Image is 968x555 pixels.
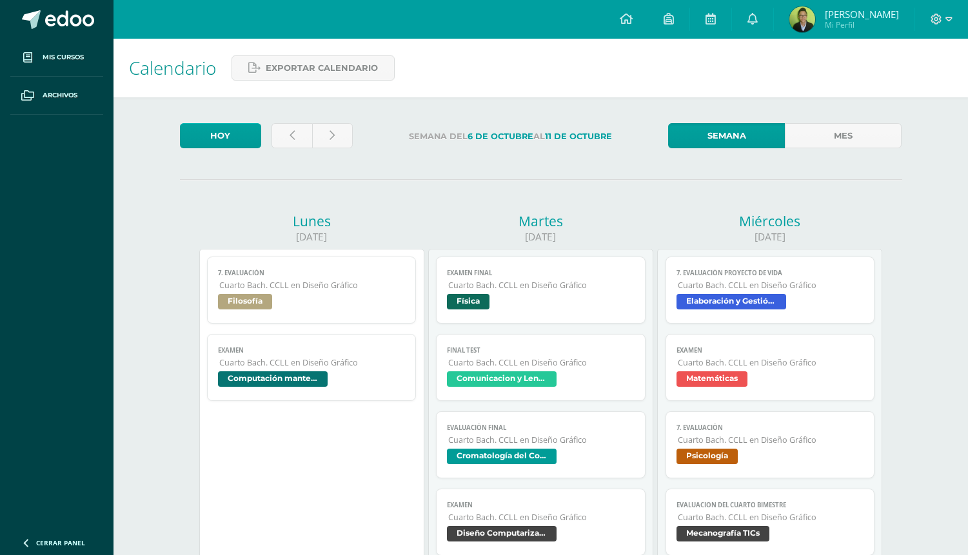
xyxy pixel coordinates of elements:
[180,123,261,148] a: Hoy
[266,56,378,80] span: Exportar calendario
[436,334,646,401] a: FINAL TESTCuarto Bach. CCLL en Diseño GráficoComunicacion y Lenguaje L3
[677,526,769,541] span: Mecanografía TICs
[545,131,612,141] strong: 11 de Octubre
[199,230,424,244] div: [DATE]
[219,280,406,291] span: Cuarto Bach. CCLL en Diseño Gráfico
[657,230,882,244] div: [DATE]
[43,90,77,101] span: Archivos
[428,230,653,244] div: [DATE]
[666,334,875,401] a: EXAMENCuarto Bach. CCLL en Diseño GráficoMatemáticas
[678,357,864,368] span: Cuarto Bach. CCLL en Diseño Gráfico
[448,434,635,445] span: Cuarto Bach. CCLL en Diseño Gráfico
[678,280,864,291] span: Cuarto Bach. CCLL en Diseño Gráfico
[43,52,84,63] span: Mis cursos
[785,123,902,148] a: Mes
[363,123,658,150] label: Semana del al
[677,346,864,355] span: EXAMEN
[677,294,786,309] span: Elaboración y Gestión de proyectos
[789,6,815,32] img: b7fed7a5b08e3288e2271a8a47f69db7.png
[218,294,272,309] span: Filosofía
[447,371,557,387] span: Comunicacion y Lenguaje L3
[207,334,417,401] a: ExamenCuarto Bach. CCLL en Diseño GráficoComputación mantenimiento y reparación de Computadoras
[468,131,533,141] strong: 6 de Octubre
[218,269,406,277] span: 7. Evaluación
[668,123,785,148] a: Semana
[677,269,864,277] span: 7. Evaluación proyecto de vida
[448,512,635,523] span: Cuarto Bach. CCLL en Diseño Gráfico
[677,449,738,464] span: Psicología
[448,280,635,291] span: Cuarto Bach. CCLL en Diseño Gráfico
[207,257,417,324] a: 7. EvaluaciónCuarto Bach. CCLL en Diseño GráficoFilosofía
[666,257,875,324] a: 7. Evaluación proyecto de vidaCuarto Bach. CCLL en Diseño GráficoElaboración y Gestión de proyectos
[436,257,646,324] a: EXAMEN FINALCuarto Bach. CCLL en Diseño GráficoFísica
[678,434,864,445] span: Cuarto Bach. CCLL en Diseño Gráfico
[678,512,864,523] span: Cuarto Bach. CCLL en Diseño Gráfico
[666,411,875,478] a: 7. EvaluaciónCuarto Bach. CCLL en Diseño GráficoPsicología
[447,449,557,464] span: Cromatología del Color
[448,357,635,368] span: Cuarto Bach. CCLL en Diseño Gráfico
[218,346,406,355] span: Examen
[218,371,328,387] span: Computación mantenimiento y reparación de Computadoras
[447,424,635,432] span: EVALUACIÓN FINAL
[36,538,85,547] span: Cerrar panel
[447,501,635,509] span: Examen
[10,77,103,115] a: Archivos
[447,346,635,355] span: FINAL TEST
[232,55,395,81] a: Exportar calendario
[199,212,424,230] div: Lunes
[657,212,882,230] div: Miércoles
[436,411,646,478] a: EVALUACIÓN FINALCuarto Bach. CCLL en Diseño GráficoCromatología del Color
[447,269,635,277] span: EXAMEN FINAL
[677,424,864,432] span: 7. Evaluación
[10,39,103,77] a: Mis cursos
[825,8,899,21] span: [PERSON_NAME]
[447,526,557,541] span: Diseño Computarizado
[677,371,747,387] span: Matemáticas
[428,212,653,230] div: Martes
[677,501,864,509] span: EVALUACION DEL CUARTO BIMESTRE
[129,55,216,80] span: Calendario
[219,357,406,368] span: Cuarto Bach. CCLL en Diseño Gráfico
[447,294,489,309] span: Física
[825,19,899,30] span: Mi Perfil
